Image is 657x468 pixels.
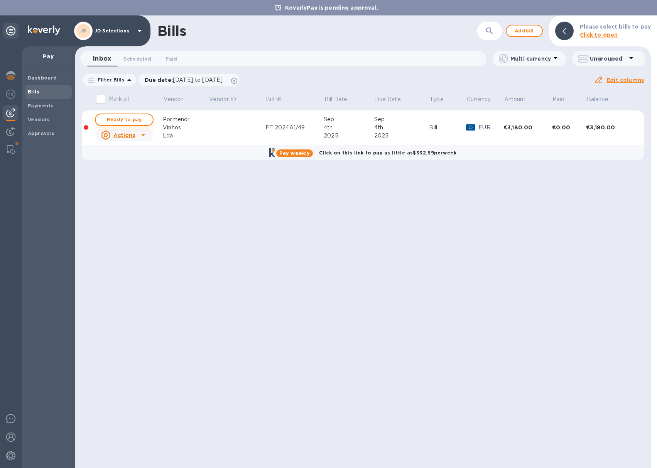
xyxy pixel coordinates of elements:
u: Edit columns [606,77,644,83]
b: Bills [28,89,39,95]
div: 2025 [324,132,374,140]
div: €0.00 [552,124,586,131]
div: Vinhos [163,124,208,132]
h1: Bills [157,23,186,39]
img: Foreign exchange [6,90,15,99]
u: Actions [113,132,135,138]
p: Balance [587,95,608,103]
p: Due Date [375,95,401,103]
span: Ready to pay [102,115,147,124]
div: Unpin categories [3,23,19,39]
span: Inbox [93,53,111,64]
span: Vendor [164,95,193,103]
div: FT 2024A1/49 [265,124,324,132]
b: Approvals [28,131,55,136]
div: Pormenor [163,115,208,124]
span: Bill Date [324,95,357,103]
p: Pay [28,53,69,60]
p: KoverlyPay is pending approval. [281,4,382,12]
div: €3,180.00 [503,124,552,131]
b: Click to open [580,32,618,38]
p: Multi currency [510,55,551,63]
p: Bill Date [324,95,347,103]
p: JD Selections [95,28,133,34]
span: Amount [504,95,536,103]
p: Amount [504,95,526,103]
div: 2025 [374,132,429,140]
span: Paid [552,95,574,103]
span: Scheduled [123,55,151,63]
div: 4th [324,124,374,132]
b: Vendors [28,117,50,122]
div: Lda [163,132,208,140]
p: Type [430,95,444,103]
div: Sep [374,115,429,124]
b: Click on this link to pay as little as $332.59 per week [319,150,456,156]
b: Pay weekly [279,150,310,156]
span: Balance [587,95,618,103]
b: Dashboard [28,75,57,81]
b: Payments [28,103,54,109]
img: Logo [28,25,60,35]
span: Vendor ID [209,95,246,103]
span: Add bill [513,26,536,36]
div: Bill [429,124,466,132]
p: Currency [467,95,491,103]
b: Please select bills to pay [580,24,651,30]
p: Vendor ID [209,95,236,103]
span: [DATE] to [DATE] [173,77,223,83]
p: Ungrouped [590,55,627,63]
span: Type [430,95,454,103]
p: Filter Bills [95,76,125,83]
span: Due Date [375,95,411,103]
p: Mark all [109,95,129,103]
div: Due date:[DATE] to [DATE] [138,74,240,86]
p: Bill № [266,95,282,103]
button: Ready to pay [95,114,154,126]
div: 4th [374,124,429,132]
p: Due date : [145,76,227,84]
button: Addbill [506,25,543,37]
b: JS [80,28,86,34]
div: €3,180.00 [586,124,635,131]
p: EUR [478,124,503,132]
span: Paid [166,55,177,63]
span: Bill № [266,95,292,103]
div: Sep [324,115,374,124]
p: Vendor [164,95,183,103]
p: Paid [552,95,564,103]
